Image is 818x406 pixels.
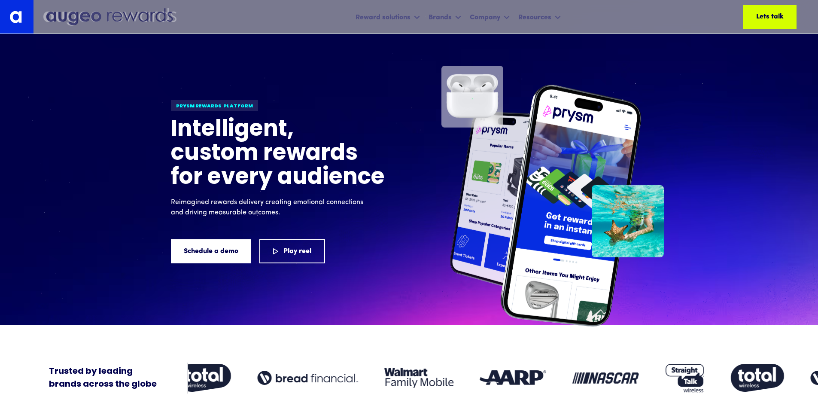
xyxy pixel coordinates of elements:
[468,6,512,28] div: Company
[171,118,386,190] h1: Intelligent, custom rewards for every audience
[516,6,563,28] div: Resources
[259,239,325,263] a: Play reel
[429,12,452,23] div: Brands
[171,100,258,111] div: Prysm Rewards platform
[743,5,797,29] a: Lets talk
[353,6,422,28] div: Reward solutions
[171,239,251,263] a: Schedule a demo
[171,197,368,218] p: Reimagined rewards delivery creating emotional connections and driving measurable outcomes.
[49,365,157,391] div: Trusted by leading brands across the globe
[356,12,411,23] div: Reward solutions
[470,12,500,23] div: Company
[518,12,551,23] div: Resources
[426,6,463,28] div: Brands
[385,368,454,388] img: Client logo: Walmart Family Mobile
